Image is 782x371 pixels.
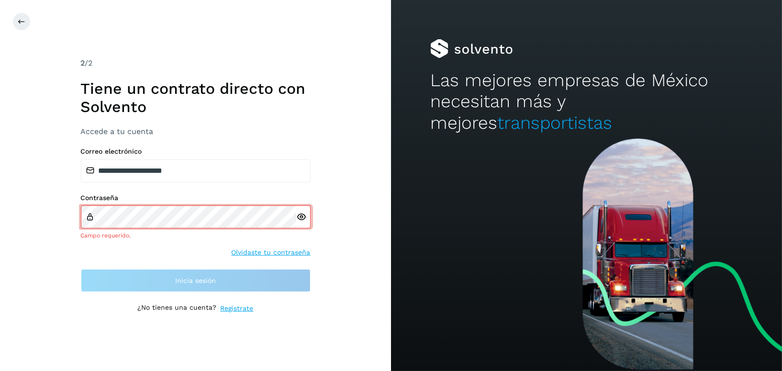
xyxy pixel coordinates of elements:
[81,269,311,292] button: Inicia sesión
[81,57,311,69] div: /2
[81,231,311,240] div: Campo requerido.
[430,70,743,134] h2: Las mejores empresas de México necesitan más y mejores
[232,247,311,258] a: Olvidaste tu contraseña
[221,304,254,314] a: Regístrate
[138,304,217,314] p: ¿No tienes una cuenta?
[81,127,311,136] h3: Accede a tu cuenta
[175,277,216,284] span: Inicia sesión
[81,58,85,67] span: 2
[81,147,311,156] label: Correo electrónico
[497,112,612,133] span: transportistas
[81,194,311,202] label: Contraseña
[81,79,311,116] h1: Tiene un contrato directo con Solvento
